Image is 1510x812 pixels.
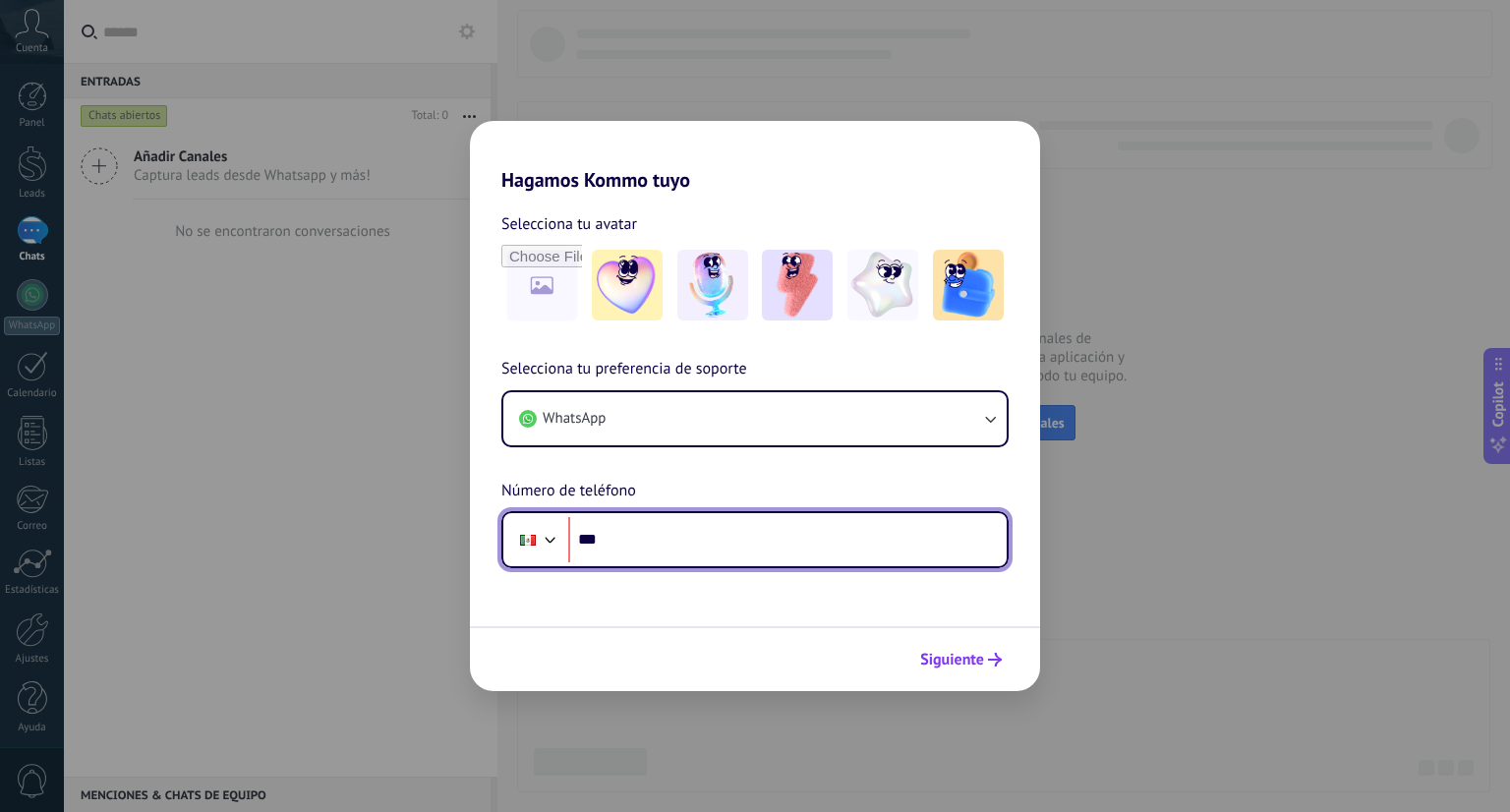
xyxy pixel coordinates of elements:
span: WhatsApp [543,409,606,429]
button: Siguiente [911,643,1011,676]
span: Siguiente [920,653,984,667]
span: Número de teléfono [501,479,636,504]
h2: Hagamos Kommo tuyo [470,121,1040,192]
img: -3.jpeg [762,250,833,320]
div: Mexico: + 52 [509,519,547,560]
img: -1.jpeg [592,250,663,320]
img: -4.jpeg [847,250,918,320]
span: Selecciona tu preferencia de soporte [501,357,747,382]
img: -2.jpeg [677,250,748,320]
img: -5.jpeg [933,250,1004,320]
button: WhatsApp [503,392,1007,445]
span: Selecciona tu avatar [501,211,637,237]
